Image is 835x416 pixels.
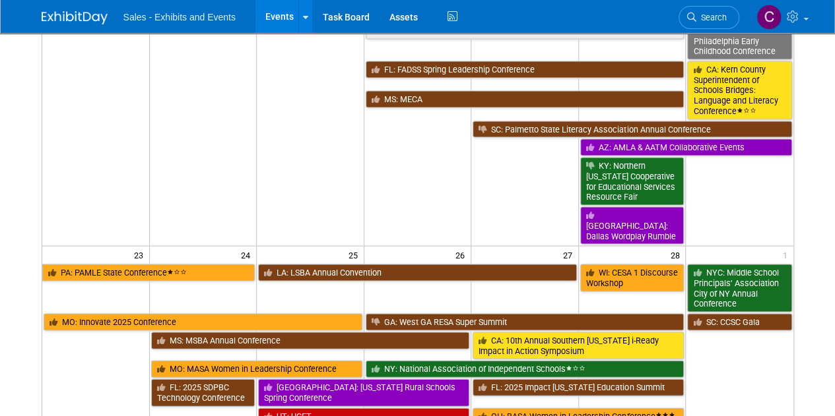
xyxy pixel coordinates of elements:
[580,264,685,291] a: WI: CESA 1 Discourse Workshop
[366,313,685,330] a: GA: West GA RESA Super Summit
[679,6,739,29] a: Search
[669,246,685,262] span: 28
[151,360,362,377] a: MO: MASA Women in Leadership Conference
[42,264,255,281] a: PA: PAMLE State Conference
[687,264,791,312] a: NYC: Middle School Principals’ Association City of NY Annual Conference
[366,360,685,377] a: NY: National Association of Independent Schools
[133,246,149,262] span: 23
[454,246,471,262] span: 26
[687,22,791,59] a: Archdiocese of Philadelphia Early Childhood Conference
[366,61,685,78] a: FL: FADSS Spring Leadership Conference
[42,11,108,24] img: ExhibitDay
[44,313,362,330] a: MO: Innovate 2025 Conference
[562,246,578,262] span: 27
[756,5,782,30] img: Christine Lurz
[151,332,470,349] a: MS: MSBA Annual Conference
[366,90,685,107] a: MS: MECA
[580,206,685,244] a: [GEOGRAPHIC_DATA]: Dallas Wordplay Rumble
[782,246,793,262] span: 1
[347,246,364,262] span: 25
[473,378,684,396] a: FL: 2025 Impact [US_STATE] Education Summit
[258,264,577,281] a: LA: LSBA Annual Convention
[473,332,684,359] a: CA: 10th Annual Southern [US_STATE] i-Ready Impact in Action Symposium
[123,12,236,22] span: Sales - Exhibits and Events
[580,157,685,205] a: KY: Northern [US_STATE] Cooperative for Educational Services Resource Fair
[151,378,255,405] a: FL: 2025 SDPBC Technology Conference
[687,313,791,330] a: SC: CCSC Gala
[240,246,256,262] span: 24
[580,138,792,156] a: AZ: AMLA & AATM Collaborative Events
[696,13,727,22] span: Search
[687,61,791,119] a: CA: Kern County Superintendent of Schools Bridges: Language and Literacy Conference
[258,378,469,405] a: [GEOGRAPHIC_DATA]: [US_STATE] Rural Schools Spring Conference
[473,121,791,138] a: SC: Palmetto State Literacy Association Annual Conference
